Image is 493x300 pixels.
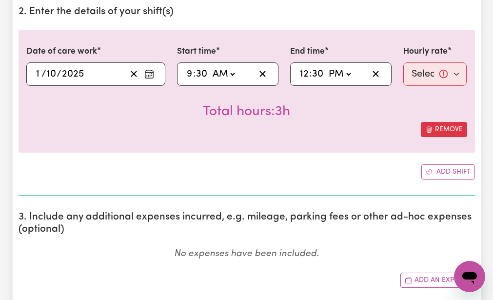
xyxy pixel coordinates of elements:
[61,67,84,81] input: ----
[309,69,312,80] span: :
[19,211,475,236] h2: 3. Include any additional expenses incurred, e.g. mileage, parking fees or other ad-hoc expenses ...
[57,69,61,80] span: /
[19,6,475,18] h2: 2. Enter the details of your shift(s)
[312,67,324,81] input: --
[46,67,57,81] input: --
[193,69,196,80] span: :
[421,164,475,180] button: Add another shift
[26,45,97,58] label: Date of care work
[126,67,141,81] button: Clear date
[454,261,485,292] iframe: Button to launch messaging window
[36,67,42,81] input: --
[421,122,467,137] button: Remove this shift
[196,67,208,81] input: --
[186,67,193,81] input: --
[174,249,319,259] em: No expenses have been included.
[290,45,325,58] label: End time
[177,45,216,58] label: Start time
[203,105,290,119] span: Total hours worked: 3 hours
[141,67,157,81] button: Enter the date of care work
[299,67,309,81] input: --
[41,69,46,80] span: /
[403,45,448,58] label: Hourly rate
[400,273,475,288] button: Add another expense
